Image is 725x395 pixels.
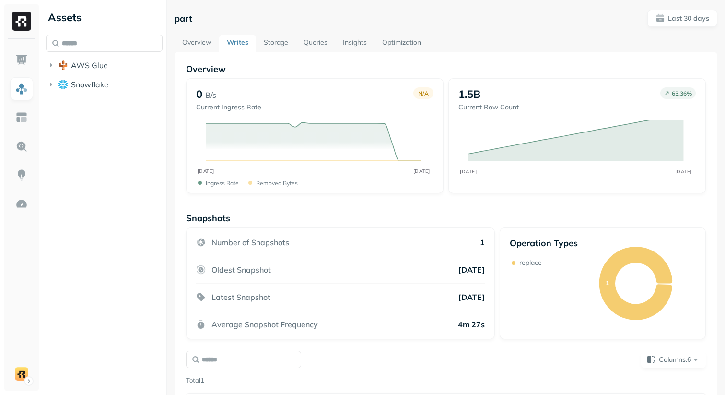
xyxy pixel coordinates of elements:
span: Columns: 6 [659,355,701,364]
p: [DATE] [458,292,485,302]
a: Overview [175,35,219,52]
tspan: [DATE] [413,168,430,174]
a: Insights [335,35,374,52]
button: Columns:6 [641,351,706,368]
p: part [175,13,192,24]
p: 1 [480,238,485,247]
p: Oldest Snapshot [211,265,271,275]
p: 63.36 % [672,90,692,97]
p: 1.5B [458,87,480,101]
button: Last 30 days [647,10,717,27]
p: Current Row Count [458,103,519,112]
img: Query Explorer [15,140,28,153]
img: Assets [15,83,28,95]
img: root [58,60,68,70]
a: Writes [219,35,256,52]
p: B/s [205,89,216,101]
img: Insights [15,169,28,181]
span: AWS Glue [71,60,108,70]
p: [DATE] [458,265,485,275]
button: AWS Glue [46,58,163,73]
p: Number of Snapshots [211,238,289,247]
p: Operation Types [510,238,578,249]
p: Snapshots [186,213,230,224]
img: root [58,80,68,89]
button: Snowflake [46,77,163,92]
a: Storage [256,35,296,52]
p: Last 30 days [668,14,709,23]
tspan: [DATE] [197,168,214,174]
p: 0 [196,87,202,101]
a: Optimization [374,35,429,52]
p: Latest Snapshot [211,292,270,302]
img: demo [15,367,28,381]
tspan: [DATE] [675,168,692,174]
span: Snowflake [71,80,108,89]
p: N/A [418,90,429,97]
p: Ingress Rate [206,180,239,187]
p: Total 1 [186,376,204,385]
img: Dashboard [15,54,28,66]
p: replace [519,258,542,267]
p: Average Snapshot Frequency [211,320,318,329]
p: Removed bytes [256,180,298,187]
text: 1 [606,279,609,287]
tspan: [DATE] [460,168,477,174]
img: Ryft [12,12,31,31]
img: Asset Explorer [15,111,28,124]
img: Optimization [15,198,28,210]
p: Overview [186,63,706,74]
a: Queries [296,35,335,52]
p: Current Ingress Rate [196,103,261,112]
p: 4m 27s [458,320,485,329]
div: Assets [46,10,163,25]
